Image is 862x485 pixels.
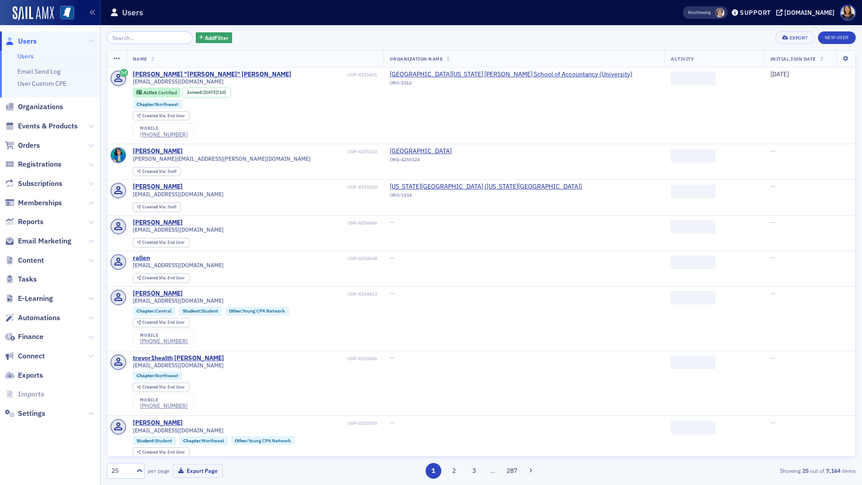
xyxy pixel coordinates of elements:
a: Orders [5,141,40,150]
span: [DATE] [770,70,789,78]
span: Organizations [18,102,63,112]
span: E-Learning [18,294,53,304]
a: User Custom CPE [18,79,66,88]
span: Memberships [18,198,62,208]
button: AddFilter [196,32,233,44]
div: Created Via: Staff [133,167,181,176]
span: Registrations [18,159,62,169]
span: — [390,289,395,297]
span: Name [133,56,147,62]
div: Created Via: End User [133,383,189,392]
div: [PERSON_NAME] "[PERSON_NAME]" [PERSON_NAME] [133,71,291,79]
a: Email Send Log [18,67,60,75]
button: [DOMAIN_NAME] [776,9,838,16]
span: ‌ [671,421,716,434]
span: Created Via : [142,449,167,455]
span: [EMAIL_ADDRESS][DOMAIN_NAME] [133,226,224,233]
a: trevor1health [PERSON_NAME] [133,354,224,362]
a: Automations [5,313,60,323]
span: Chapter : [183,437,202,444]
div: Student: [179,307,222,316]
a: Other:Young CPA Network [235,438,291,444]
a: Student:Student [136,438,172,444]
span: Users [18,36,37,46]
button: 287 [504,463,520,479]
span: Chapter : [136,101,155,107]
span: [EMAIL_ADDRESS][DOMAIN_NAME] [133,262,224,269]
div: Chapter: [179,436,228,445]
div: Created Via: End User [133,273,189,283]
span: Chapter : [136,372,155,379]
span: [EMAIL_ADDRESS][DOMAIN_NAME] [133,297,224,304]
div: USR-4255320 [184,184,377,190]
span: — [390,419,395,427]
a: View Homepage [54,6,74,21]
span: [EMAIL_ADDRESS][DOMAIN_NAME] [133,427,224,434]
span: Automations [18,313,60,323]
span: Activity [671,56,694,62]
span: Events & Products [18,121,78,131]
a: Finance [5,332,44,342]
a: Student:Student [183,308,218,314]
span: [DATE] [203,89,217,95]
div: Staff [142,169,176,174]
span: Created Via : [142,239,167,245]
span: ‌ [671,72,716,85]
span: Viewing [688,9,711,16]
div: Other: [225,307,290,316]
span: Created Via : [142,384,167,390]
div: USR-4254846 [184,220,377,226]
div: (1d) [203,89,226,95]
a: Active Certified [136,89,176,95]
strong: 7,164 [824,467,842,475]
a: Chapter:Northwest [136,373,178,379]
span: Other : [229,308,242,314]
div: Student: [133,436,176,445]
a: Users [5,36,37,46]
span: Exports [18,370,43,380]
span: — [390,218,395,226]
span: ‌ [671,149,716,163]
div: Chapter: [133,371,183,380]
button: 1 [426,463,441,479]
div: [PERSON_NAME] [133,183,183,191]
span: Lydia Carlisle [715,8,725,18]
a: [GEOGRAPHIC_DATA] [390,147,471,155]
span: [EMAIL_ADDRESS][DOMAIN_NAME] [133,362,224,369]
div: [PHONE_NUMBER] [140,338,188,344]
div: USR-4254613 [184,291,377,297]
span: Active [143,89,158,96]
div: ORG-4255324 [390,157,471,166]
div: mobile [140,126,188,131]
label: per page [148,467,170,475]
img: SailAMX [13,6,54,21]
a: [PHONE_NUMBER] [140,131,188,138]
span: West Valley College [390,147,471,155]
span: Other : [235,437,248,444]
div: Active: Active: Certified [133,88,181,97]
span: — [770,419,775,427]
span: Reports [18,217,44,227]
input: Search… [107,31,193,44]
span: … [487,467,499,475]
a: [PHONE_NUMBER] [140,402,188,409]
a: Reports [5,217,44,227]
a: Subscriptions [5,179,62,189]
div: End User [142,114,185,119]
img: SailAMX [60,6,74,20]
button: 2 [446,463,462,479]
div: [DOMAIN_NAME] [784,9,835,17]
span: ‌ [671,256,716,269]
div: End User [142,450,185,455]
a: Registrations [5,159,62,169]
a: [GEOGRAPHIC_DATA][US_STATE] [PERSON_NAME] School of Accountancy (University) [390,71,633,79]
div: Created Via: End User [133,318,189,327]
span: — [770,254,775,262]
a: Organizations [5,102,63,112]
div: [PERSON_NAME] [133,419,183,427]
div: USR-4253593 [184,420,377,426]
span: — [770,354,775,362]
